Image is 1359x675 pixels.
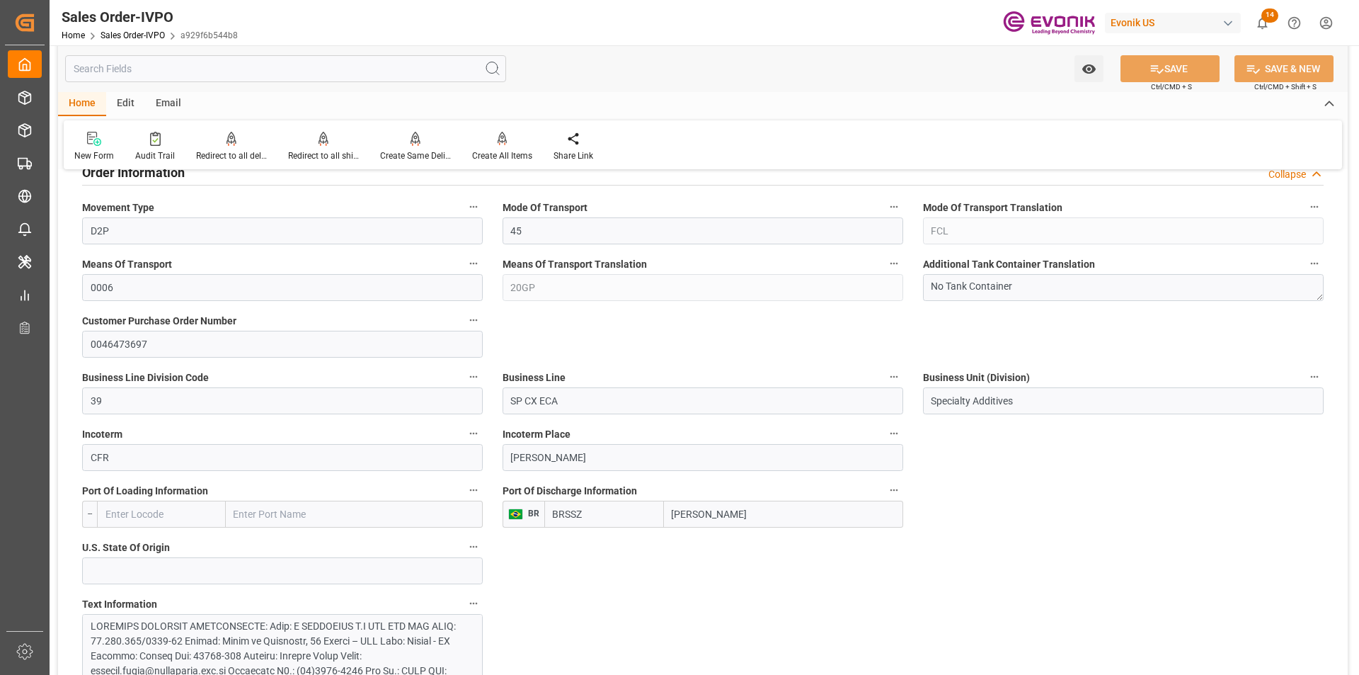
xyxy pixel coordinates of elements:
[503,200,587,215] span: Mode Of Transport
[1151,81,1192,92] span: Ctrl/CMD + S
[1246,7,1278,39] button: show 14 new notifications
[923,257,1095,272] span: Additional Tank Container Translation
[82,597,157,612] span: Text Information
[196,149,267,162] div: Redirect to all deliveries
[74,149,114,162] div: New Form
[58,92,106,116] div: Home
[885,424,903,443] button: Incoterm Place
[464,311,483,329] button: Customer Purchase Order Number
[1105,9,1246,36] button: Evonik US
[106,92,145,116] div: Edit
[508,509,523,520] img: country
[1003,11,1095,35] img: Evonik-brand-mark-Deep-Purple-RGB.jpeg_1700498283.jpeg
[885,368,903,386] button: Business Line
[1074,55,1103,82] button: open menu
[97,501,226,528] input: Enter Locode
[82,163,185,182] h2: Order Information
[82,257,172,272] span: Means Of Transport
[1254,81,1317,92] span: Ctrl/CMD + Shift + S
[82,200,154,215] span: Movement Type
[1105,13,1241,33] div: Evonik US
[885,198,903,216] button: Mode Of Transport
[464,594,483,613] button: Text Information
[464,538,483,556] button: U.S. State Of Origin
[62,30,85,40] a: Home
[503,257,647,272] span: Means Of Transport Translation
[464,198,483,216] button: Movement Type
[1261,8,1278,23] span: 14
[145,92,192,116] div: Email
[1120,55,1220,82] button: SAVE
[1305,254,1324,273] button: Additional Tank Container Translation
[464,368,483,386] button: Business Line Division Code
[554,149,593,162] div: Share Link
[664,501,903,528] input: Enter Port Name
[923,200,1062,215] span: Mode Of Transport Translation
[82,484,208,499] span: Port Of Loading Information
[288,149,359,162] div: Redirect to all shipments
[472,149,532,162] div: Create All Items
[544,501,664,528] input: Enter Locode
[82,370,209,385] span: Business Line Division Code
[101,30,165,40] a: Sales Order-IVPO
[82,540,170,555] span: U.S. State Of Origin
[135,149,175,162] div: Audit Trail
[885,254,903,273] button: Means Of Transport Translation
[82,501,97,528] div: --
[62,6,238,28] div: Sales Order-IVPO
[523,509,539,518] span: BR
[1305,368,1324,386] button: Business Unit (Division)
[226,501,483,528] input: Enter Port Name
[82,314,236,329] span: Customer Purchase Order Number
[503,484,637,499] span: Port Of Discharge Information
[464,254,483,273] button: Means Of Transport
[82,427,122,442] span: Incoterm
[464,481,483,499] button: Port Of Loading Information
[1305,198,1324,216] button: Mode Of Transport Translation
[1234,55,1334,82] button: SAVE & NEW
[923,274,1324,301] textarea: No Tank Container
[464,424,483,443] button: Incoterm
[923,370,1030,385] span: Business Unit (Division)
[65,55,506,82] input: Search Fields
[503,427,570,442] span: Incoterm Place
[380,149,451,162] div: Create Same Delivery Date
[1278,7,1310,39] button: Help Center
[503,370,566,385] span: Business Line
[1268,167,1306,182] div: Collapse
[885,481,903,499] button: Port Of Discharge Information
